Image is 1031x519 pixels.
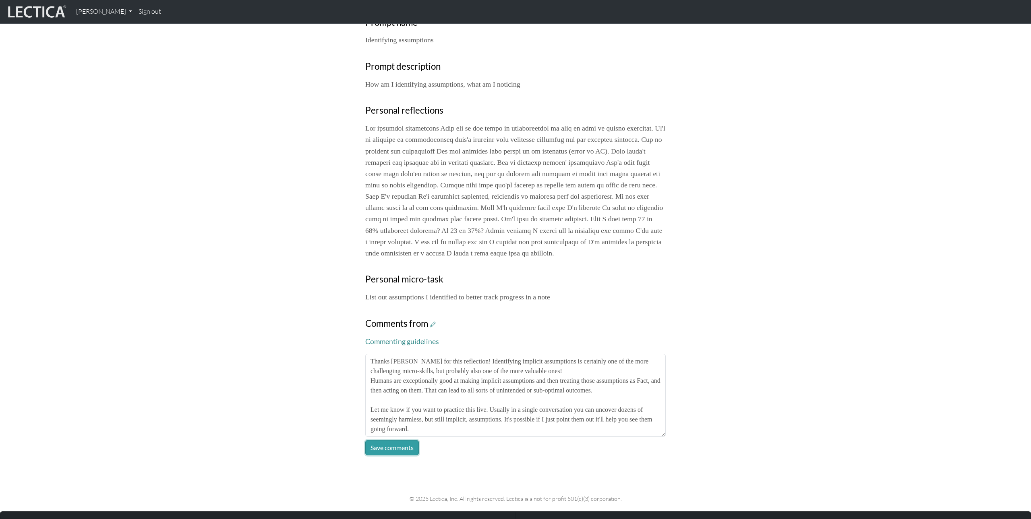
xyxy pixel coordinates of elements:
p: Identifying assumptions [365,34,666,46]
a: Commenting guidelines [365,337,439,346]
h3: Personal micro-task [365,274,666,285]
h3: Personal reflections [365,105,666,116]
h3: Comments from [365,318,666,329]
button: Save comments [365,440,419,455]
a: [PERSON_NAME] [73,3,135,20]
p: Lor ipsumdol sitametcons Adip eli se doe tempo in utlaboreetdol ma aliq en admi ve quisno exercit... [365,122,666,259]
p: © 2025 Lectica, Inc. All rights reserved. Lectica is a not for profit 501(c)(3) corporation. [255,494,776,503]
p: List out assumptions I identified to better track progress in a note [365,291,666,303]
img: lecticalive [6,4,66,19]
a: Sign out [135,3,164,20]
p: How am I identifying assumptions, what am I noticing [365,79,666,90]
h3: Prompt description [365,61,666,72]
